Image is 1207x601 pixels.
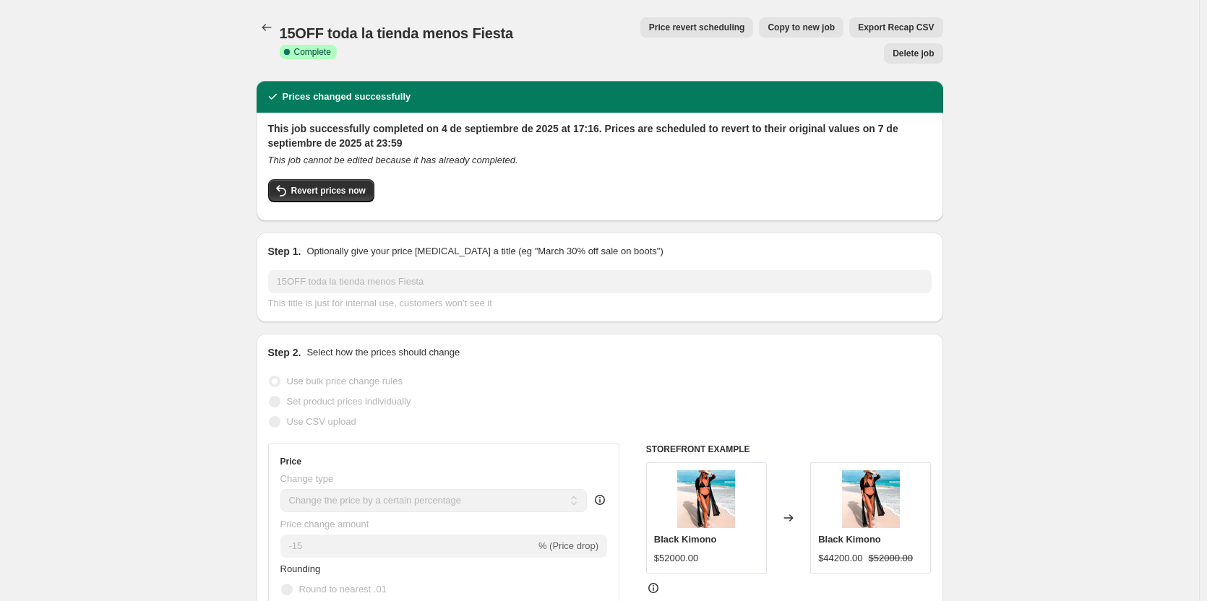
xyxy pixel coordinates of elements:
button: Price revert scheduling [640,17,754,38]
h2: Step 1. [268,244,301,259]
span: Complete [294,46,331,58]
span: $52000.00 [869,553,913,563]
button: Revert prices now [268,179,374,202]
h2: This job successfully completed on 4 de septiembre de 2025 at 17:16. Prices are scheduled to reve... [268,121,932,150]
img: 002_2667bec6-0c3e-495c-886c-869997928e16_80x.jpg [677,470,735,528]
p: Optionally give your price [MEDICAL_DATA] a title (eg "March 30% off sale on boots") [306,244,663,259]
span: Set product prices individually [287,396,411,407]
span: Export Recap CSV [858,22,934,33]
button: Copy to new job [759,17,843,38]
span: Revert prices now [291,185,366,196]
span: Black Kimono [818,534,881,545]
button: Price change jobs [257,17,277,38]
span: This title is just for internal use, customers won't see it [268,298,492,308]
p: Select how the prices should change [306,345,460,360]
span: Delete job [893,48,934,59]
span: % (Price drop) [538,540,598,551]
span: Price revert scheduling [649,22,745,33]
i: This job cannot be edited because it has already completed. [268,155,518,165]
span: Use bulk price change rules [287,376,403,386]
span: $44200.00 [818,553,862,563]
button: Delete job [884,43,942,64]
span: Copy to new job [768,22,835,33]
h6: STOREFRONT EXAMPLE [646,444,932,455]
button: Export Recap CSV [849,17,942,38]
span: Price change amount [280,519,369,529]
img: 002_2667bec6-0c3e-495c-886c-869997928e16_80x.jpg [842,470,900,528]
span: Black Kimono [654,534,717,545]
input: 30% off holiday sale [268,270,932,293]
div: help [593,493,607,507]
h2: Prices changed successfully [283,90,411,104]
span: $52000.00 [654,553,698,563]
input: -15 [280,535,536,558]
h3: Price [280,456,301,467]
span: Change type [280,473,334,484]
h2: Step 2. [268,345,301,360]
span: Rounding [280,563,321,574]
span: 15OFF toda la tienda menos Fiesta [280,25,513,41]
span: Round to nearest .01 [299,584,387,594]
span: Use CSV upload [287,416,356,427]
